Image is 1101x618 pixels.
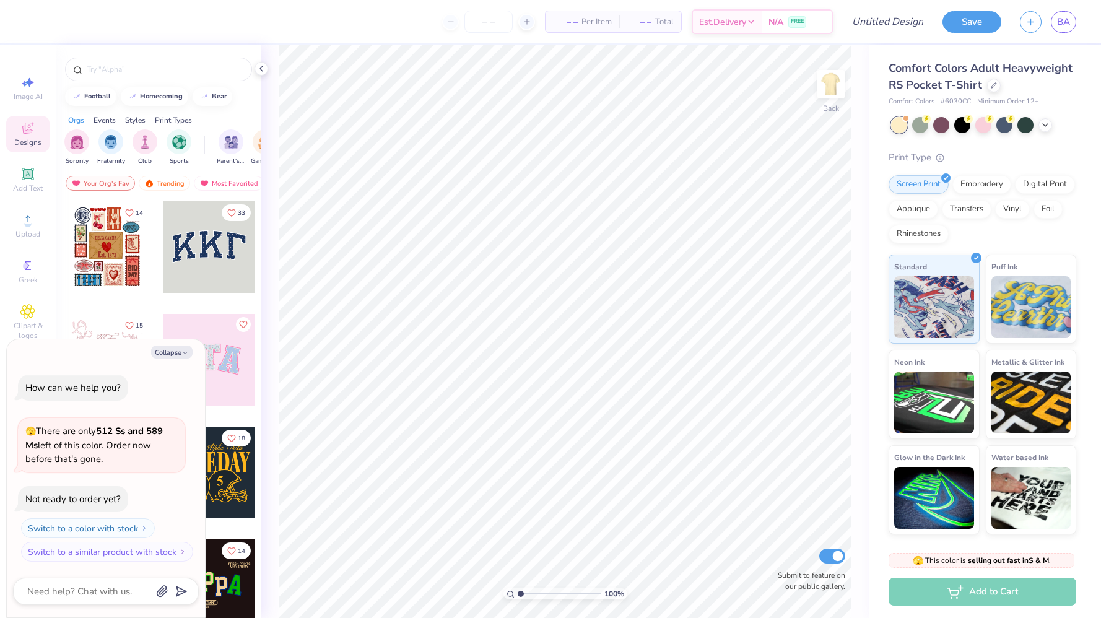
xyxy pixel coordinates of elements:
img: Standard [894,276,974,338]
span: Glow in the Dark Ink [894,451,965,464]
div: Rhinestones [889,225,949,243]
span: 🫣 [913,555,923,567]
div: filter for Club [133,129,157,166]
div: filter for Sports [167,129,191,166]
div: Vinyl [995,200,1030,219]
span: Metallic & Glitter Ink [991,355,1064,368]
img: most_fav.gif [199,179,209,188]
span: 14 [136,210,143,216]
span: Designs [14,137,41,147]
button: Switch to a color with stock [21,518,155,538]
span: Fraternity [97,157,125,166]
img: Switch to a color with stock [141,524,148,532]
div: Orgs [68,115,84,126]
img: Metallic & Glitter Ink [991,372,1071,433]
div: Back [823,103,839,114]
img: Water based Ink [991,467,1071,529]
span: Comfort Colors [889,97,934,107]
img: trending.gif [144,179,154,188]
img: Puff Ink [991,276,1071,338]
button: filter button [133,129,157,166]
div: filter for Game Day [251,129,279,166]
span: Water based Ink [991,451,1048,464]
span: There are only left of this color. Order now before that's gone. [25,425,163,465]
div: Digital Print [1015,175,1075,194]
span: Club [138,157,152,166]
span: # 6030CC [941,97,971,107]
span: 14 [238,548,245,554]
button: Switch to a similar product with stock [21,542,193,562]
button: filter button [167,129,191,166]
span: This color is . [913,555,1051,566]
img: trend_line.gif [199,93,209,100]
a: BA [1051,11,1076,33]
button: Save [942,11,1001,33]
div: Events [94,115,116,126]
span: FREE [791,17,804,26]
img: Sports Image [172,135,186,149]
div: Screen Print [889,175,949,194]
span: 100 % [604,588,624,599]
span: Sports [170,157,189,166]
button: Like [222,204,251,221]
span: 🫣 [25,425,36,437]
div: How can we help you? [25,381,121,394]
span: Clipart & logos [6,321,50,341]
button: filter button [217,129,245,166]
span: Per Item [581,15,612,28]
input: Untitled Design [842,9,933,34]
div: Your Org's Fav [66,176,135,191]
button: filter button [251,129,279,166]
img: Game Day Image [258,135,272,149]
button: Like [120,204,149,221]
img: Sorority Image [70,135,84,149]
button: Like [222,430,251,446]
img: Switch to a similar product with stock [179,548,186,555]
div: bear [212,93,227,100]
div: filter for Fraternity [97,129,125,166]
span: Total [655,15,674,28]
button: bear [193,87,232,106]
button: filter button [97,129,125,166]
span: BA [1057,15,1070,29]
span: Image AI [14,92,43,102]
span: Add Text [13,183,43,193]
span: N/A [768,15,783,28]
label: Submit to feature on our public gallery. [771,570,845,592]
img: Club Image [138,135,152,149]
div: Applique [889,200,938,219]
img: most_fav.gif [71,179,81,188]
span: 15 [136,323,143,329]
span: Parent's Weekend [217,157,245,166]
div: homecoming [140,93,183,100]
img: Back [819,72,843,97]
button: homecoming [121,87,188,106]
span: Minimum Order: 12 + [977,97,1039,107]
div: Foil [1034,200,1063,219]
div: Print Types [155,115,192,126]
span: Sorority [66,157,89,166]
strong: 512 Ss and 589 Ms [25,425,163,451]
span: 33 [238,210,245,216]
span: Neon Ink [894,355,925,368]
strong: selling out fast in S & M [968,555,1049,565]
div: Trending [139,176,190,191]
img: trend_line.gif [72,93,82,100]
span: Est. Delivery [699,15,746,28]
button: filter button [64,129,89,166]
div: Most Favorited [194,176,264,191]
span: Comfort Colors Adult Heavyweight RS Pocket T-Shirt [889,61,1073,92]
button: football [65,87,116,106]
img: Parent's Weekend Image [224,135,238,149]
div: filter for Sorority [64,129,89,166]
button: Collapse [151,346,193,359]
img: Glow in the Dark Ink [894,467,974,529]
img: trend_line.gif [128,93,137,100]
span: – – [627,15,651,28]
input: – – [464,11,513,33]
button: Like [120,317,149,334]
span: Puff Ink [991,260,1017,273]
span: – – [553,15,578,28]
span: Upload [15,229,40,239]
div: filter for Parent's Weekend [217,129,245,166]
